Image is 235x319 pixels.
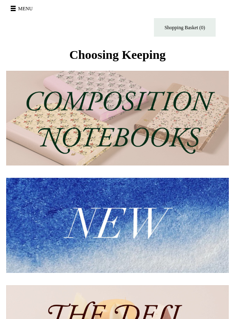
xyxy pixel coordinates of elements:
a: Shopping Basket (0) [154,18,216,37]
img: 202302 Composition ledgers.jpg__PID:69722ee6-fa44-49dd-a067-31375e5d54ec [6,71,229,165]
img: New.jpg__PID:f73bdf93-380a-4a35-bcfe-7823039498e1 [6,178,229,272]
button: Menu [8,2,37,15]
a: Choosing Keeping [69,54,165,60]
span: Choosing Keeping [69,48,165,61]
